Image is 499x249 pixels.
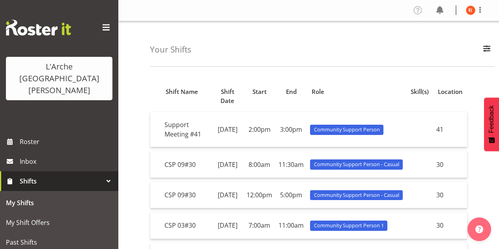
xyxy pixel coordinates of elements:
span: My Shifts [6,197,112,209]
td: CSP 09#30 [161,151,211,178]
span: Shift Name [166,87,198,96]
td: [DATE] [211,212,243,239]
span: End [286,87,297,96]
span: Roster [20,136,114,148]
td: 30 [433,212,467,239]
span: Skill(s) [411,87,429,96]
span: Community Support Person [314,126,380,133]
span: My Shift Offers [6,217,112,228]
span: Inbox [20,155,114,167]
td: CSP 09#30 [161,182,211,208]
div: L'Arche [GEOGRAPHIC_DATA][PERSON_NAME] [14,61,105,96]
td: Support Meeting #41 [161,112,211,147]
span: Shift Date [216,87,239,105]
button: Feedback - Show survey [484,97,499,151]
span: Shifts [20,175,103,187]
td: [DATE] [211,182,243,208]
img: estelle-yuqi-pu11509.jpg [466,6,475,15]
td: 11:30am [275,151,307,178]
button: Filter Employees [478,41,495,58]
td: 5:00pm [275,182,307,208]
td: 8:00am [243,151,275,178]
td: [DATE] [211,112,243,147]
td: 7:00am [243,212,275,239]
span: Past Shifts [6,236,112,248]
span: Start [252,87,267,96]
h4: Your Shifts [150,45,191,54]
td: CSP 03#30 [161,212,211,239]
td: 41 [433,112,467,147]
span: Location [438,87,463,96]
td: 11:00am [275,212,307,239]
span: Community Support Person - Casual [314,191,399,199]
td: 12:00pm [243,182,275,208]
a: My Shift Offers [2,213,116,232]
td: 3:00pm [275,112,307,147]
td: [DATE] [211,151,243,178]
span: Community Support Person 1 [314,222,384,229]
td: 2:00pm [243,112,275,147]
span: Role [312,87,324,96]
img: help-xxl-2.png [475,225,483,233]
td: 30 [433,151,467,178]
img: Rosterit website logo [6,20,71,36]
a: My Shifts [2,193,116,213]
td: 30 [433,182,467,208]
span: Community Support Person - Casual [314,161,399,168]
span: Feedback [488,105,495,133]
